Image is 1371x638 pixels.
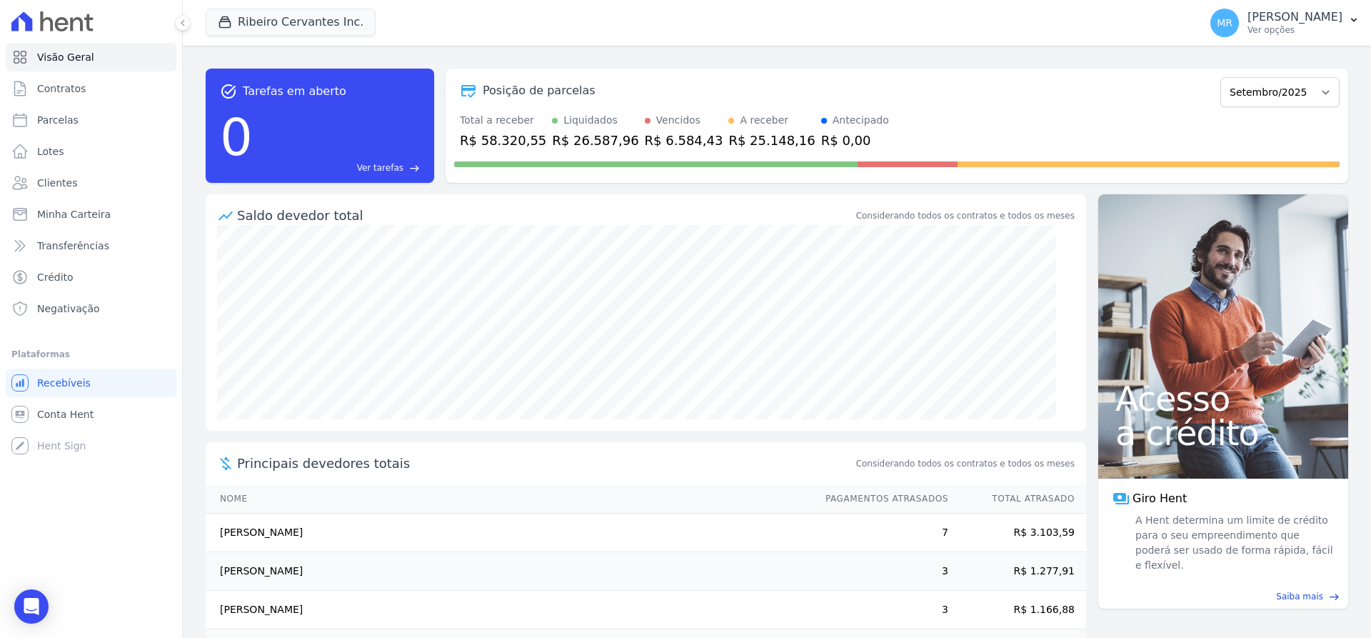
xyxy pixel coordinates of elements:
span: east [1329,592,1340,602]
span: Saiba mais [1276,590,1323,603]
div: R$ 58.320,55 [460,131,546,150]
div: R$ 6.584,43 [645,131,723,150]
span: Giro Hent [1133,490,1187,507]
span: A Hent determina um limite de crédito para o seu empreendimento que poderá ser usado de forma ráp... [1133,513,1334,573]
a: Minha Carteira [6,200,176,229]
a: Contratos [6,74,176,103]
span: Considerando todos os contratos e todos os meses [856,457,1075,470]
span: Recebíveis [37,376,91,390]
td: [PERSON_NAME] [206,514,812,552]
span: Crédito [37,270,74,284]
a: Saiba mais east [1107,590,1340,603]
a: Ver tarefas east [258,161,420,174]
div: Antecipado [833,113,889,128]
span: Principais devedores totais [237,454,853,473]
a: Transferências [6,231,176,260]
p: Ver opções [1247,24,1342,36]
div: R$ 25.148,16 [728,131,815,150]
a: Negativação [6,294,176,323]
div: R$ 0,00 [821,131,889,150]
div: Posição de parcelas [483,82,596,99]
span: Conta Hent [37,407,94,422]
a: Clientes [6,169,176,197]
th: Nome [206,484,812,514]
td: [PERSON_NAME] [206,591,812,629]
span: Lotes [37,144,64,159]
div: A receber [740,113,788,128]
td: R$ 1.277,91 [949,552,1086,591]
div: Saldo devedor total [237,206,853,225]
td: R$ 1.166,88 [949,591,1086,629]
a: Lotes [6,137,176,166]
div: Total a receber [460,113,546,128]
td: 3 [812,591,949,629]
a: Visão Geral [6,43,176,71]
span: Visão Geral [37,50,94,64]
div: Liquidados [563,113,618,128]
div: 0 [220,100,253,174]
button: MR [PERSON_NAME] Ver opções [1199,3,1371,43]
a: Parcelas [6,106,176,134]
td: 7 [812,514,949,552]
a: Conta Hent [6,400,176,429]
span: Minha Carteira [37,207,111,221]
a: Recebíveis [6,369,176,397]
span: task_alt [220,83,237,100]
button: Ribeiro Cervantes Inc. [206,9,376,36]
span: a crédito [1115,416,1331,450]
td: R$ 3.103,59 [949,514,1086,552]
th: Pagamentos Atrasados [812,484,949,514]
span: MR [1217,18,1232,28]
td: [PERSON_NAME] [206,552,812,591]
div: Considerando todos os contratos e todos os meses [856,209,1075,222]
span: Tarefas em aberto [243,83,346,100]
span: Contratos [37,81,86,96]
th: Total Atrasado [949,484,1086,514]
td: 3 [812,552,949,591]
div: R$ 26.587,96 [552,131,638,150]
span: Ver tarefas [357,161,403,174]
span: Negativação [37,301,100,316]
div: Vencidos [656,113,700,128]
span: east [409,163,420,174]
span: Parcelas [37,113,79,127]
a: Crédito [6,263,176,291]
span: Acesso [1115,382,1331,416]
div: Plataformas [11,346,171,363]
div: Open Intercom Messenger [14,589,49,624]
span: Clientes [37,176,77,190]
p: [PERSON_NAME] [1247,10,1342,24]
span: Transferências [37,239,109,253]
